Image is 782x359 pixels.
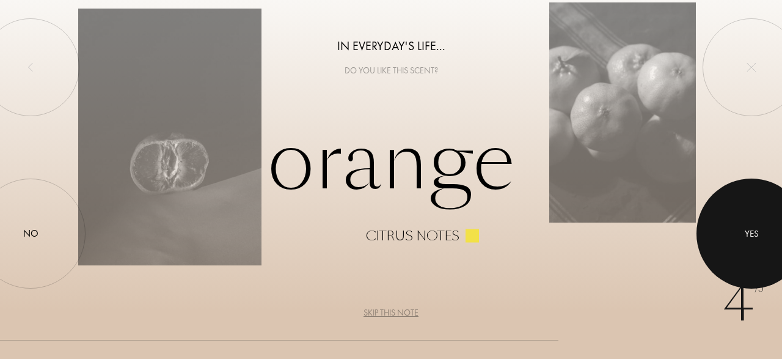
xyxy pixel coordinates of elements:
[747,62,756,72] img: quit_onboard.svg
[745,226,759,240] div: Yes
[723,267,764,341] div: 4
[366,229,459,242] div: Citrus notes
[364,306,418,319] div: Skip this note
[26,62,35,72] img: left_onboard.svg
[755,282,764,296] span: /5
[23,226,38,241] div: No
[78,117,704,242] div: Orange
